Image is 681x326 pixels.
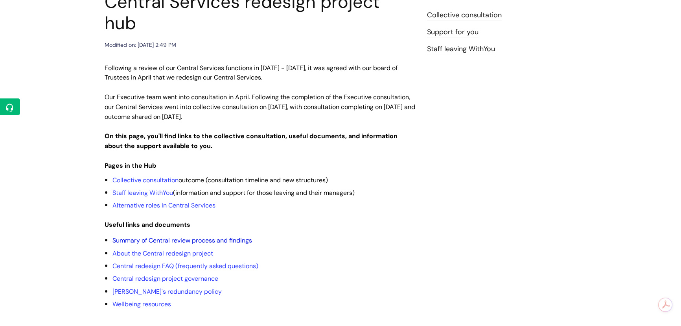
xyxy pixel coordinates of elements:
a: Central redesign project governance [112,274,218,283]
a: About the Central redesign project [112,249,213,257]
a: Alternative roles in Central Services [112,201,215,209]
div: Modified on: [DATE] 2:49 PM [105,40,176,50]
strong: On this page, you'll find links to the collective consultation, useful documents, and information... [105,132,398,150]
span: outcome (consultation timeline and new structures) [112,176,328,184]
a: Summary of Central review process and findings [112,236,252,245]
a: Staff leaving WithYou [112,189,173,197]
span: (information and support for those leaving and their managers) [112,189,355,197]
a: Staff leaving WithYou [427,44,495,54]
strong: Useful links and documents [105,220,190,229]
a: Collective consultation [112,176,179,184]
span: Our Executive team went into consultation in April. Following the completion of the Executive con... [105,93,415,121]
strong: Pages in the Hub [105,161,156,170]
a: Collective consultation [427,10,502,20]
span: Following a review of our Central Services functions in [DATE] - [DATE], it was agreed with our b... [105,64,398,82]
a: Wellbeing resources [112,300,171,308]
a: [PERSON_NAME]'s redundancy policy [112,287,222,296]
a: Central redesign FAQ (frequently asked questions) [112,262,258,270]
a: Support for you [427,27,479,37]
